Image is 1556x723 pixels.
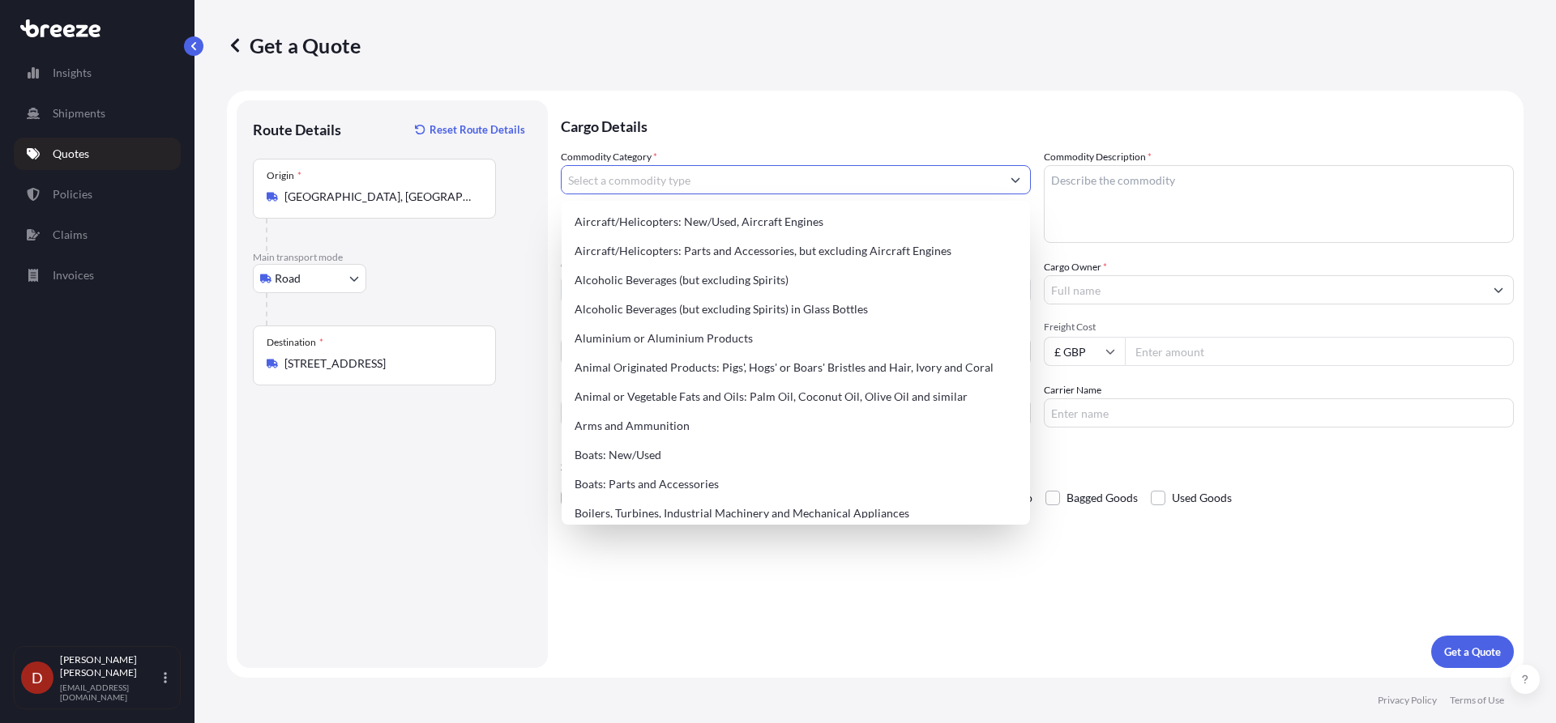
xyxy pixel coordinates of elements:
input: Enter amount [1125,337,1514,366]
span: Used Goods [1172,486,1232,510]
div: Boilers, Turbines, Industrial Machinery and Mechanical Appliances [568,499,1024,528]
div: Animal Originated Products: Pigs', Hogs' or Boars' Bristles and Hair, Ivory and Coral [568,353,1024,382]
div: Alcoholic Beverages (but excluding Spirits) in Glass Bottles [568,295,1024,324]
p: Reset Route Details [430,121,525,138]
button: Show suggestions [1484,275,1513,304]
span: Bagged Goods [1067,486,1138,510]
div: Boats: Parts and Accessories [568,470,1024,499]
p: Route Details [253,120,341,139]
div: Alcoholic Beverages (but excluding Spirits) [568,266,1024,295]
p: Get a Quote [227,32,361,58]
input: Enter name [1044,398,1514,427]
p: Insights [53,65,92,81]
div: Origin [267,169,301,182]
p: Terms of Use [1450,694,1504,707]
label: Booking Reference [561,382,642,398]
input: Your internal reference [561,398,1031,427]
input: Origin [284,189,476,205]
label: Commodity Category [561,149,657,165]
input: Full name [1045,275,1484,304]
div: Aircraft/Helicopters: Parts and Accessories, but excluding Aircraft Engines [568,236,1024,266]
p: [PERSON_NAME] [PERSON_NAME] [60,653,160,679]
label: Commodity Description [1044,149,1152,165]
span: Load Type [561,321,609,337]
p: [EMAIL_ADDRESS][DOMAIN_NAME] [60,683,160,702]
p: Quotes [53,146,89,162]
input: Select a commodity type [562,165,1001,194]
p: Special Conditions [561,460,1514,473]
span: Road [275,270,301,287]
span: Freight Cost [1044,321,1514,334]
p: Get a Quote [1444,644,1501,660]
div: Aluminium or Aluminium Products [568,324,1024,353]
p: Claims [53,227,88,243]
p: Cargo Details [561,100,1514,149]
div: Destination [267,336,323,349]
button: Select transport [253,264,366,293]
p: Invoices [53,267,94,283]
div: Animal or Vegetable Fats and Oils: Palm Oil, Coconut Oil, Olive Oil and similar [568,382,1024,411]
div: Aircraft/Helicopters: New/Used, Aircraft Engines [568,207,1024,236]
p: Privacy Policy [1378,694,1437,707]
span: D [32,670,43,686]
p: Policies [53,186,92,202]
input: Destination [284,355,476,372]
span: Commodity Value [561,259,1031,272]
label: Carrier Name [1044,382,1101,398]
label: Cargo Owner [1044,259,1107,275]
p: Shipments [53,105,105,121]
div: Arms and Ammunition [568,411,1024,440]
div: Boats: New/Used [568,440,1024,470]
p: Main transport mode [253,251,532,264]
button: Show suggestions [1001,165,1030,194]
